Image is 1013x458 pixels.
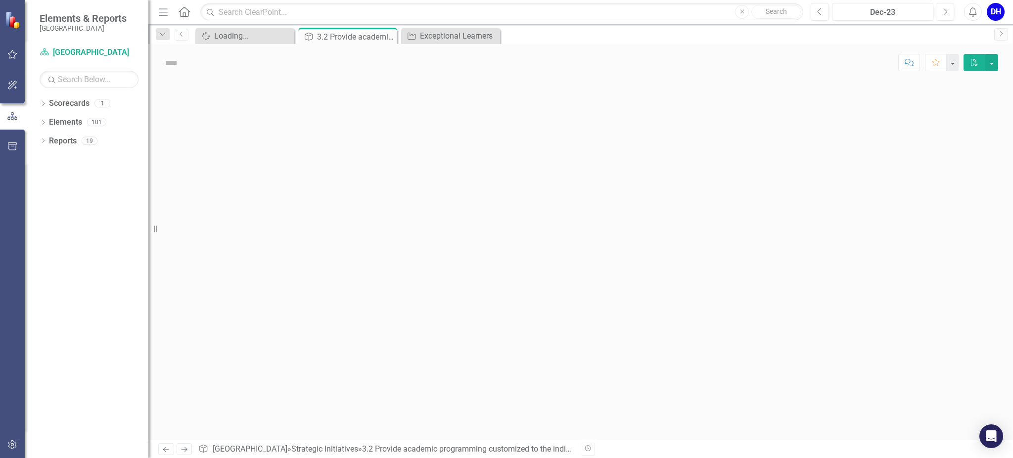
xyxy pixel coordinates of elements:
[987,3,1005,21] button: DH
[835,6,930,18] div: Dec-23
[82,137,97,145] div: 19
[40,12,127,24] span: Elements & Reports
[49,117,82,128] a: Elements
[766,7,787,15] span: Search
[5,11,22,28] img: ClearPoint Strategy
[87,118,106,127] div: 101
[200,3,803,21] input: Search ClearPoint...
[420,30,498,42] div: Exceptional Learners
[198,444,573,455] div: » »
[362,444,787,454] div: 3.2 Provide academic programming customized to the individual strengths, needs, interest, and asp...
[291,444,358,454] a: Strategic Initiatives
[751,5,801,19] button: Search
[49,136,77,147] a: Reports
[979,424,1003,448] div: Open Intercom Messenger
[40,71,138,88] input: Search Below...
[214,30,292,42] div: Loading...
[163,55,179,71] img: Not Defined
[198,30,292,42] a: Loading...
[40,24,127,32] small: [GEOGRAPHIC_DATA]
[40,47,138,58] a: [GEOGRAPHIC_DATA]
[317,31,395,43] div: 3.2 Provide academic programming customized to the individual strengths, needs, interest, and asp...
[213,444,287,454] a: [GEOGRAPHIC_DATA]
[94,99,110,108] div: 1
[404,30,498,42] a: Exceptional Learners
[832,3,933,21] button: Dec-23
[49,98,90,109] a: Scorecards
